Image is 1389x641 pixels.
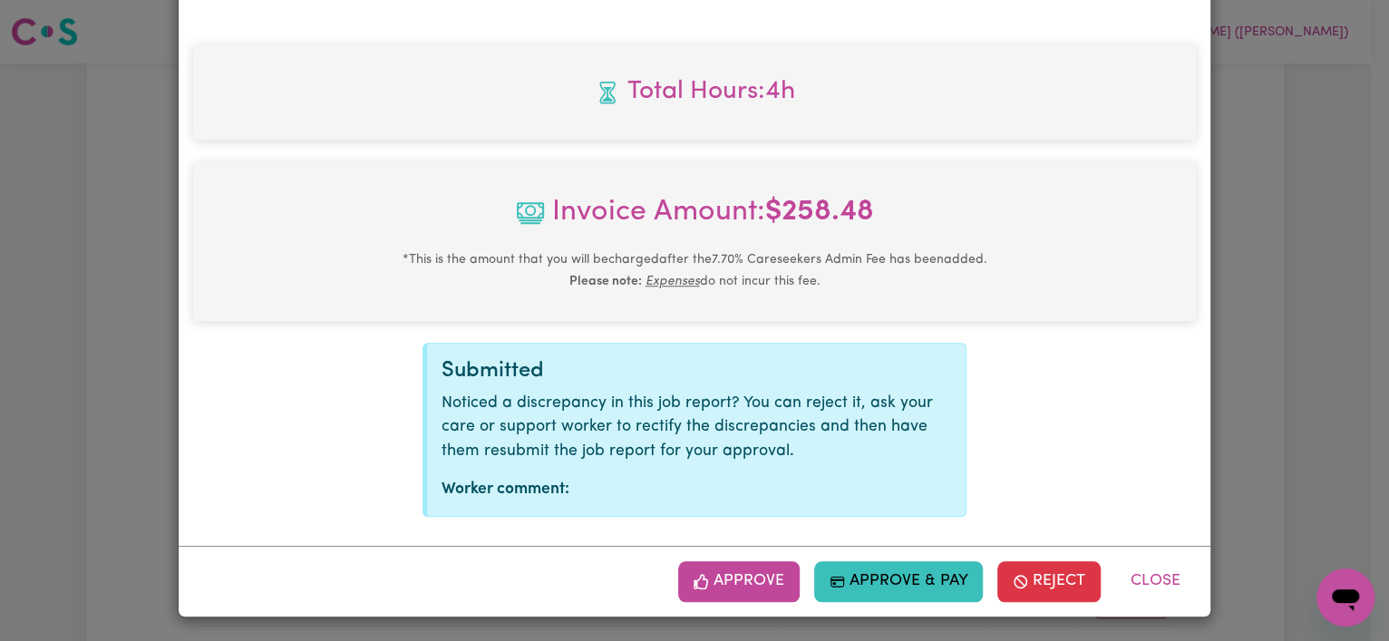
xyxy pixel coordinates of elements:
[208,190,1181,248] span: Invoice Amount:
[814,561,984,601] button: Approve & Pay
[208,73,1181,111] span: Total hours worked: 4 hours
[997,561,1101,601] button: Reject
[765,198,874,227] b: $ 258.48
[678,561,800,601] button: Approve
[569,275,642,288] b: Please note:
[403,253,987,288] small: This is the amount that you will be charged after the 7.70 % Careseekers Admin Fee has been added...
[1115,561,1196,601] button: Close
[442,481,569,497] strong: Worker comment:
[442,360,544,382] span: Submitted
[442,392,951,463] p: Noticed a discrepancy in this job report? You can reject it, ask your care or support worker to r...
[1316,568,1374,626] iframe: Button to launch messaging window
[646,275,700,288] u: Expenses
